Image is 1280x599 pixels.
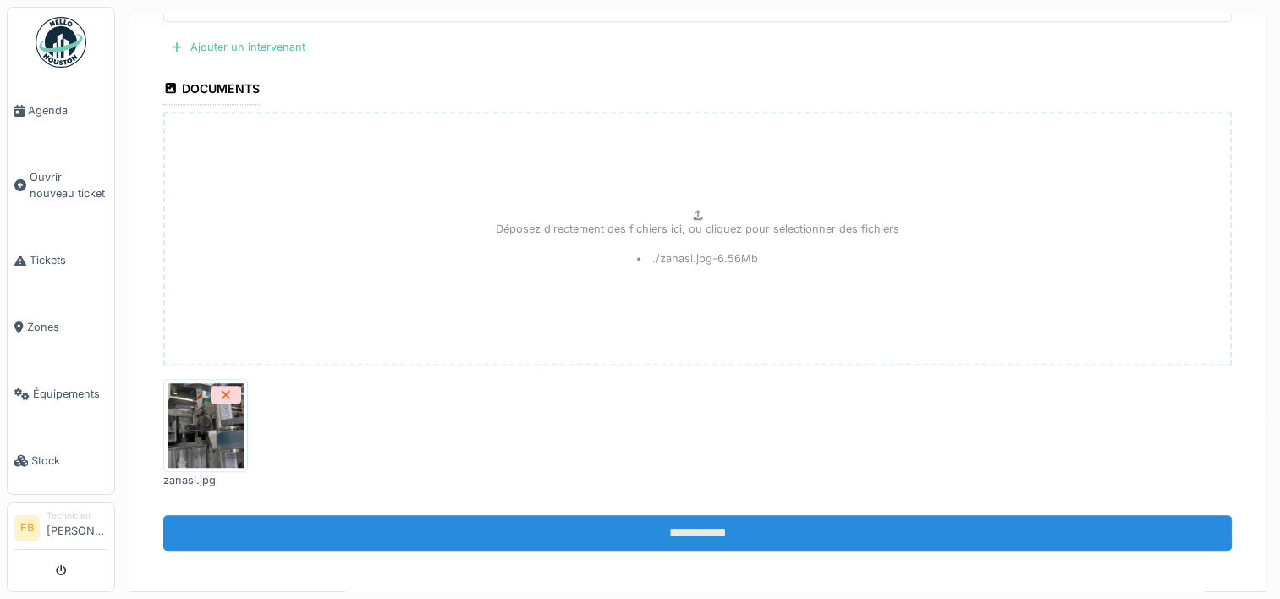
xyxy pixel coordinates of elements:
div: Technicien [47,509,107,522]
div: zanasi.jpg [163,472,248,488]
span: Agenda [28,102,107,118]
span: Tickets [30,252,107,268]
a: FB Technicien[PERSON_NAME] [14,509,107,550]
a: Tickets [8,227,114,294]
a: Ouvrir nouveau ticket [8,144,114,227]
p: Déposez directement des fichiers ici, ou cliquez pour sélectionner des fichiers [496,221,899,237]
li: [PERSON_NAME] [47,509,107,546]
span: Zones [27,319,107,335]
a: Agenda [8,77,114,144]
span: Équipements [33,386,107,402]
li: ./zanasi.jpg - 6.56 Mb [637,250,758,267]
span: Ouvrir nouveau ticket [30,169,107,201]
div: Documents [163,76,260,105]
a: Stock [8,427,114,494]
img: Badge_color-CXgf-gQk.svg [36,17,86,68]
a: Équipements [8,360,114,427]
li: FB [14,515,40,541]
span: Stock [31,453,107,469]
img: sy5xyage8wq0iutwf9wj3rapwn3f [168,383,244,468]
a: Zones [8,294,114,360]
div: Ajouter un intervenant [163,36,312,58]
